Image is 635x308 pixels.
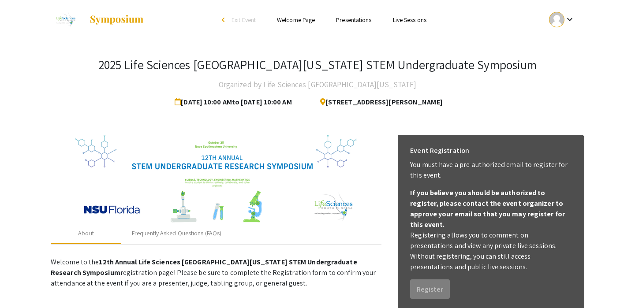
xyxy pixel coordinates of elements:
span: Exit Event [232,16,256,24]
h6: Event Registration [410,142,469,160]
button: Expand account dropdown [540,10,584,30]
div: About [78,229,94,238]
h3: 2025 Life Sciences [GEOGRAPHIC_DATA][US_STATE] STEM Undergraduate Symposium [98,57,537,72]
img: 32153a09-f8cb-4114-bf27-cfb6bc84fc69.png [75,135,357,223]
button: Register [410,279,450,299]
a: Presentations [336,16,371,24]
img: Symposium by ForagerOne [89,15,144,25]
div: Frequently Asked Questions (FAQs) [132,229,221,238]
div: arrow_back_ios [222,17,227,22]
strong: 12th Annual Life Sciences [GEOGRAPHIC_DATA][US_STATE] STEM Undergraduate Research Symposium [51,257,357,277]
p: You must have a pre-authorized email to register for this event. [410,160,571,181]
a: Live Sessions [393,16,426,24]
span: [STREET_ADDRESS][PERSON_NAME] [313,93,443,111]
img: 2025 Life Sciences South Florida STEM Undergraduate Symposium [51,9,80,31]
a: Welcome Page [277,16,315,24]
a: 2025 Life Sciences South Florida STEM Undergraduate Symposium [51,9,144,31]
span: [DATE] 10:00 AM to [DATE] 10:00 AM [175,93,295,111]
p: Registering allows you to comment on presentations and view any private live sessions. Without re... [410,230,571,272]
h4: Organized by Life Sciences [GEOGRAPHIC_DATA][US_STATE] [219,76,416,93]
mat-icon: Expand account dropdown [564,14,575,25]
b: If you believe you should be authorized to register, please contact the event organizer to approv... [410,188,565,229]
p: Welcome to the registration page! Please be sure to complete the Registration form to confirm you... [51,257,381,289]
